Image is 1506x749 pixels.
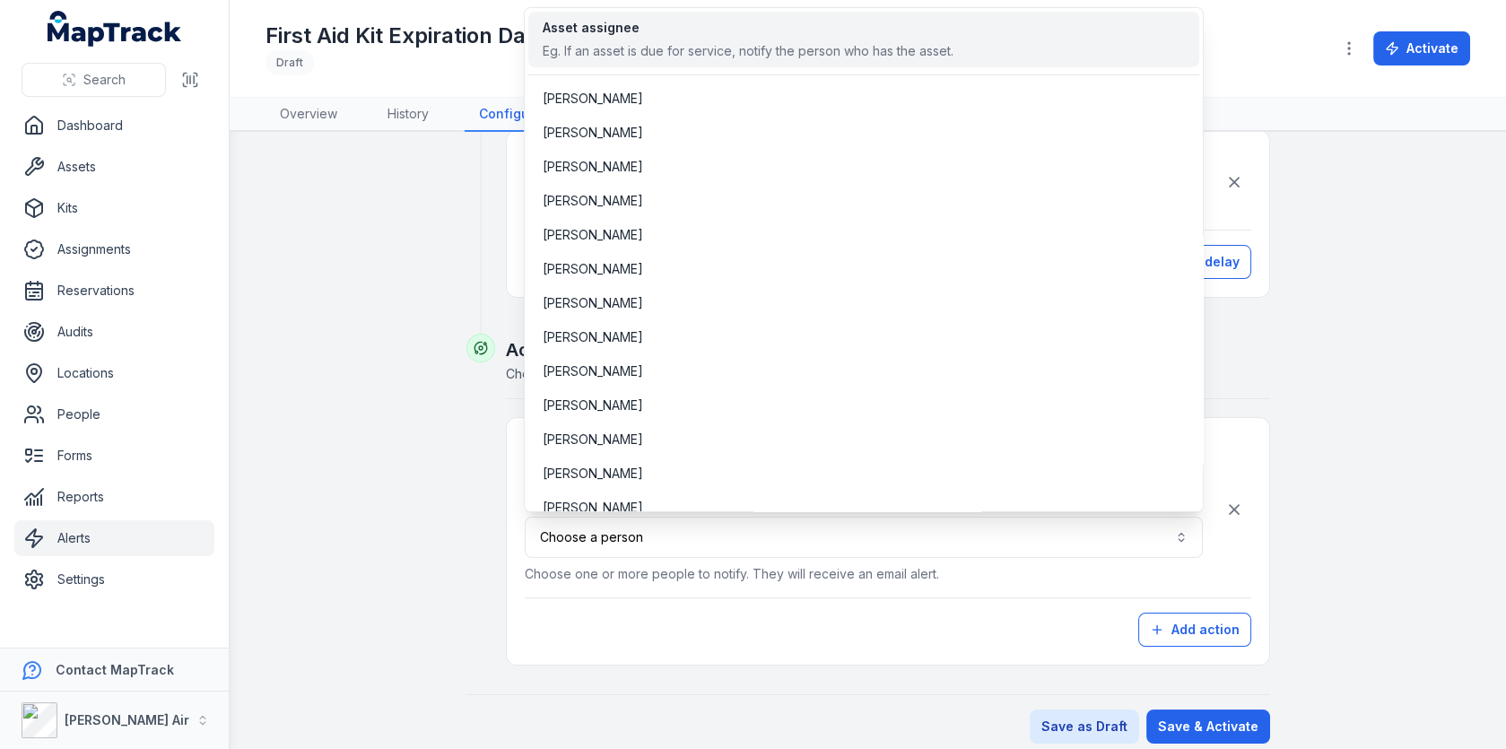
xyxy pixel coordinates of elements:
[543,226,643,244] span: [PERSON_NAME]
[525,517,1203,558] button: Choose a person
[543,19,953,37] div: Asset assignee
[543,90,643,108] span: [PERSON_NAME]
[524,7,1204,512] div: Choose a person
[543,499,643,517] span: [PERSON_NAME]
[543,124,643,142] span: [PERSON_NAME]
[543,192,643,210] span: [PERSON_NAME]
[543,396,643,414] span: [PERSON_NAME]
[543,362,643,380] span: [PERSON_NAME]
[543,158,643,176] span: [PERSON_NAME]
[543,294,643,312] span: [PERSON_NAME]
[543,260,643,278] span: [PERSON_NAME]
[543,465,643,483] span: [PERSON_NAME]
[543,328,643,346] span: [PERSON_NAME]
[543,431,643,449] span: [PERSON_NAME]
[543,42,953,60] div: Eg. If an asset is due for service, notify the person who has the asset.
